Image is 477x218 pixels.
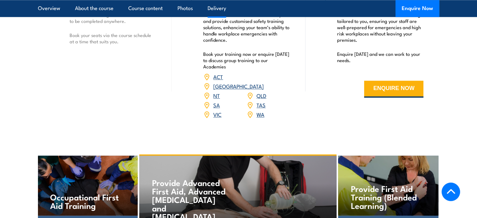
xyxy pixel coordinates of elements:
[213,92,220,99] a: NT
[337,12,424,43] p: We offer convenient nationwide training tailored to you, ensuring your staff are well-prepared fo...
[50,193,125,210] h4: Occupational First Aid Training
[70,12,156,24] p: Our online training is available for course to be completed anywhere.
[203,12,290,43] p: Our Academies are located nationally and provide customised safety training solutions, enhancing ...
[257,110,264,118] a: WA
[213,110,221,118] a: VIC
[364,81,423,98] button: ENQUIRE NOW
[203,51,290,70] p: Book your training now or enquire [DATE] to discuss group training to our Academies
[213,82,264,90] a: [GEOGRAPHIC_DATA]
[70,32,156,45] p: Book your seats via the course schedule at a time that suits you.
[213,73,223,80] a: ACT
[257,92,266,99] a: QLD
[351,184,425,210] h4: Provide First Aid Training (Blended Learning)
[257,101,266,109] a: TAS
[213,101,220,109] a: SA
[337,51,424,63] p: Enquire [DATE] and we can work to your needs.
